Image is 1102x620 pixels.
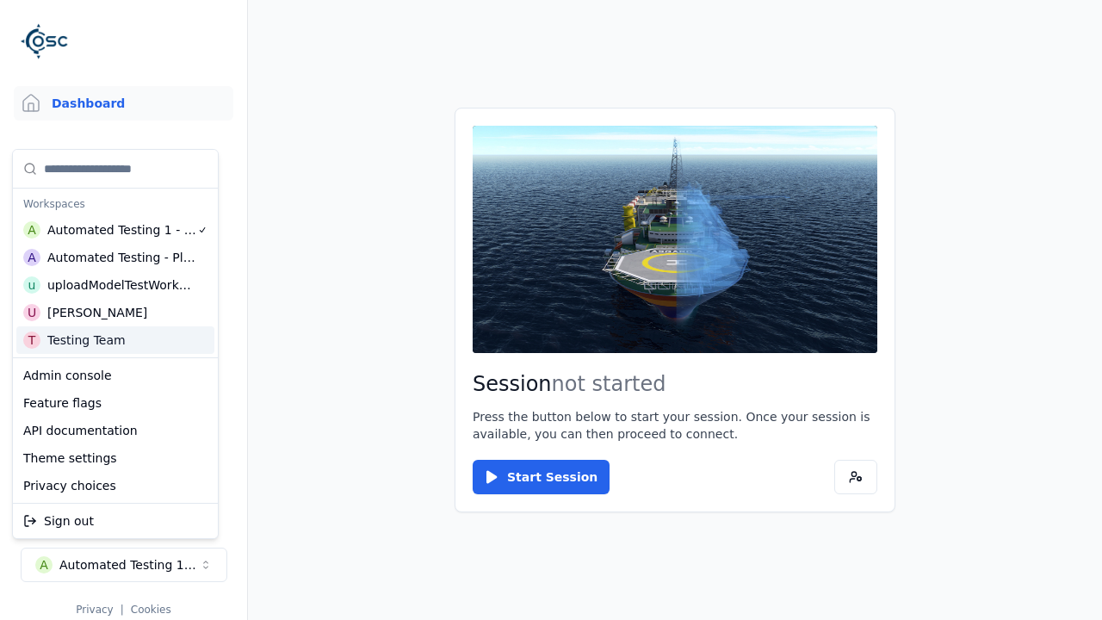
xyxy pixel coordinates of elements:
div: Workspaces [16,192,214,216]
div: Automated Testing 1 - Playwright [47,221,197,239]
div: [PERSON_NAME] [47,304,147,321]
div: u [23,276,40,294]
div: U [23,304,40,321]
div: A [23,249,40,266]
div: API documentation [16,417,214,444]
div: Suggestions [13,150,218,357]
div: Suggestions [13,504,218,538]
div: Feature flags [16,389,214,417]
div: A [23,221,40,239]
div: Suggestions [13,358,218,503]
div: Theme settings [16,444,214,472]
div: Sign out [16,507,214,535]
div: T [23,332,40,349]
div: uploadModelTestWorkspace [47,276,195,294]
div: Automated Testing - Playwright [47,249,196,266]
div: Testing Team [47,332,126,349]
div: Admin console [16,362,214,389]
div: Privacy choices [16,472,214,499]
